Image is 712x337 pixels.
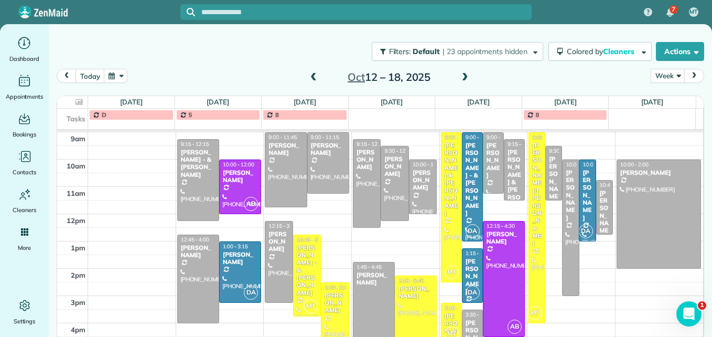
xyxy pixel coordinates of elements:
[398,277,424,284] span: 2:15 - 5:45
[412,169,434,192] div: [PERSON_NAME]
[357,141,385,148] span: 9:15 - 12:30
[357,264,382,270] span: 1:45 - 4:45
[599,189,610,243] div: [PERSON_NAME]
[659,1,681,24] div: 7 unread notifications
[672,5,675,14] span: 7
[14,316,36,327] span: Settings
[507,149,522,224] div: [PERSON_NAME] & [PERSON_NAME]
[641,98,664,106] a: [DATE]
[9,54,39,64] span: Dashboard
[549,148,577,154] span: 9:30 - 11:30
[13,167,36,177] span: Contacts
[223,161,254,168] span: 10:00 - 12:00
[445,265,459,279] span: MT
[324,292,346,314] div: [PERSON_NAME]
[268,142,304,157] div: [PERSON_NAME]
[528,306,542,320] span: MT
[413,47,440,56] span: Default
[548,42,652,61] button: Colored byCleaners
[445,304,470,311] span: 3:15 - 4:45
[71,298,85,307] span: 3pm
[600,182,631,188] span: 10:45 - 12:45
[566,161,594,168] span: 10:00 - 3:00
[268,134,297,141] span: 9:00 - 11:45
[548,155,559,208] div: [PERSON_NAME]
[67,189,85,197] span: 11am
[4,72,45,102] a: Appointments
[487,134,515,141] span: 9:00 - 11:15
[120,98,143,106] a: [DATE]
[268,223,297,229] span: 12:15 - 3:15
[389,47,411,56] span: Filters:
[467,98,490,106] a: [DATE]
[684,69,704,83] button: next
[466,311,491,318] span: 3:30 - 5:45
[268,230,290,253] div: [PERSON_NAME]
[181,141,209,148] span: 9:15 - 12:15
[356,149,378,171] div: [PERSON_NAME]
[71,325,85,334] span: 4pm
[181,236,209,243] span: 12:45 - 4:00
[466,250,491,257] span: 1:15 - 3:15
[102,111,106,119] span: D
[651,69,685,83] button: Week
[532,134,557,141] span: 9:00 - 4:00
[4,297,45,327] a: Settings
[620,161,649,168] span: 10:00 - 2:00
[348,70,365,83] span: Oct
[71,134,85,143] span: 9am
[275,111,279,119] span: 8
[398,285,434,300] div: [PERSON_NAME]
[676,301,702,327] iframe: Intercom live chat
[180,8,195,16] button: Focus search
[244,286,258,300] span: DA
[413,161,444,168] span: 10:00 - 12:00
[445,134,470,141] span: 9:00 - 2:30
[71,271,85,279] span: 2pm
[311,134,339,141] span: 9:00 - 11:15
[444,142,459,217] div: [PERSON_NAME] & [PERSON_NAME]
[366,42,543,61] a: Filters: Default | 23 appointments hidden
[443,47,527,56] span: | 23 appointments hidden
[57,69,77,83] button: prev
[325,284,350,291] span: 2:30 - 5:30
[244,197,258,211] span: AB
[508,141,536,148] span: 9:15 - 11:30
[323,71,455,83] h2: 12 – 18, 2025
[486,230,522,246] div: [PERSON_NAME]
[304,299,318,313] span: MT
[297,236,325,243] span: 12:45 - 3:45
[67,216,85,225] span: 12pm
[567,47,638,56] span: Colored by
[180,149,216,179] div: [PERSON_NAME] - & [PERSON_NAME]
[698,301,706,310] span: 1
[356,271,392,287] div: [PERSON_NAME]
[4,148,45,177] a: Contacts
[582,169,592,222] div: [PERSON_NAME]
[207,98,229,106] a: [DATE]
[67,162,85,170] span: 10am
[486,142,501,180] div: [PERSON_NAME]
[75,69,104,83] button: today
[620,169,698,176] div: [PERSON_NAME]
[532,142,542,247] div: [PERSON_NAME]/[PERSON_NAME]
[222,251,258,266] div: [PERSON_NAME]
[13,205,36,215] span: Cleaners
[508,320,522,334] span: AB
[296,244,318,297] div: [PERSON_NAME] - & [PERSON_NAME]
[579,224,593,238] span: DA
[656,42,704,61] button: Actions
[294,98,316,106] a: [DATE]
[222,169,258,184] div: [PERSON_NAME]
[187,8,195,16] svg: Focus search
[372,42,543,61] button: Filters: Default | 23 appointments hidden
[384,155,406,178] div: [PERSON_NAME]
[188,111,192,119] span: 5
[381,98,403,106] a: [DATE]
[310,142,346,157] div: [PERSON_NAME]
[71,244,85,252] span: 1pm
[554,98,577,106] a: [DATE]
[465,258,480,296] div: [PERSON_NAME]
[384,148,413,154] span: 9:30 - 12:15
[18,243,31,253] span: More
